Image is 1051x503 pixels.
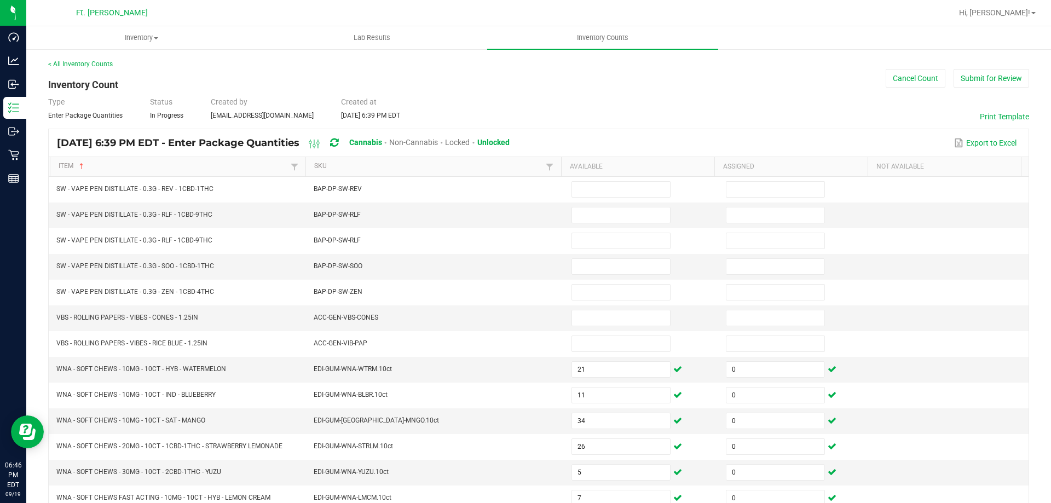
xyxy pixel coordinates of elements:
[150,112,183,119] span: In Progress
[314,417,439,424] span: EDI-GUM-[GEOGRAPHIC_DATA]-MNGO.10ct
[349,138,382,147] span: Cannabis
[886,69,945,88] button: Cancel Count
[477,138,510,147] span: Unlocked
[257,26,487,49] a: Lab Results
[8,173,19,184] inline-svg: Reports
[314,185,362,193] span: BAP-DP-SW-REV
[48,97,65,106] span: Type
[11,415,44,448] iframe: Resource center
[314,339,367,347] span: ACC-GEN-VIB-PAP
[314,236,361,244] span: BAP-DP-SW-RLF
[211,97,247,106] span: Created by
[48,60,113,68] a: < All Inventory Counts
[56,365,226,373] span: WNA - SOFT CHEWS - 10MG - 10CT - HYB - WATERMELON
[341,112,400,119] span: [DATE] 6:39 PM EDT
[868,157,1021,177] th: Not Available
[56,391,216,398] span: WNA - SOFT CHEWS - 10MG - 10CT - IND - BLUEBERRY
[48,112,123,119] span: Enter Package Quantities
[76,8,148,18] span: Ft. [PERSON_NAME]
[8,126,19,137] inline-svg: Outbound
[314,262,362,270] span: BAP-DP-SW-SOO
[314,211,361,218] span: BAP-DP-SW-RLF
[150,97,172,106] span: Status
[314,314,378,321] span: ACC-GEN-VBS-CONES
[5,490,21,498] p: 09/19
[8,102,19,113] inline-svg: Inventory
[954,69,1029,88] button: Submit for Review
[211,112,314,119] span: [EMAIL_ADDRESS][DOMAIN_NAME]
[59,162,287,171] a: ItemSortable
[56,494,270,501] span: WNA - SOFT CHEWS FAST ACTING - 10MG - 10CT - HYB - LEMON CREAM
[8,55,19,66] inline-svg: Analytics
[56,314,198,321] span: VBS - ROLLING PAPERS - VIBES - CONES - 1.25IN
[561,157,714,177] th: Available
[56,442,282,450] span: WNA - SOFT CHEWS - 20MG - 10CT - 1CBD-1THC - STRAWBERRY LEMONADE
[27,33,256,43] span: Inventory
[314,288,362,296] span: BAP-DP-SW-ZEN
[77,162,86,171] span: Sortable
[56,468,221,476] span: WNA - SOFT CHEWS - 30MG - 10CT - 2CBD-1THC - YUZU
[288,160,301,174] a: Filter
[562,33,643,43] span: Inventory Counts
[487,26,718,49] a: Inventory Counts
[56,339,207,347] span: VBS - ROLLING PAPERS - VIBES - RICE BLUE - 1.25IN
[314,365,392,373] span: EDI-GUM-WNA-WTRM.10ct
[26,26,257,49] a: Inventory
[56,185,213,193] span: SW - VAPE PEN DISTILLATE - 0.3G - REV - 1CBD-1THC
[314,468,389,476] span: EDI-GUM-WNA-YUZU.10ct
[56,262,214,270] span: SW - VAPE PEN DISTILLATE - 0.3G - SOO - 1CBD-1THC
[951,134,1019,152] button: Export to Excel
[56,236,212,244] span: SW - VAPE PEN DISTILLATE - 0.3G - RLF - 1CBD-9THC
[5,460,21,490] p: 06:46 PM EDT
[56,211,212,218] span: SW - VAPE PEN DISTILLATE - 0.3G - RLF - 1CBD-9THC
[56,417,205,424] span: WNA - SOFT CHEWS - 10MG - 10CT - SAT - MANGO
[48,79,118,90] span: Inventory Count
[56,288,214,296] span: SW - VAPE PEN DISTILLATE - 0.3G - ZEN - 1CBD-4THC
[8,79,19,90] inline-svg: Inbound
[959,8,1030,17] span: Hi, [PERSON_NAME]!
[341,97,377,106] span: Created at
[314,442,393,450] span: EDI-GUM-WNA-STRLM.10ct
[714,157,868,177] th: Assigned
[980,111,1029,122] button: Print Template
[314,162,543,171] a: SKUSortable
[314,494,391,501] span: EDI-GUM-WNA-LMCM.10ct
[543,160,556,174] a: Filter
[8,32,19,43] inline-svg: Dashboard
[339,33,405,43] span: Lab Results
[314,391,388,398] span: EDI-GUM-WNA-BLBR.10ct
[57,133,518,153] div: [DATE] 6:39 PM EDT - Enter Package Quantities
[445,138,470,147] span: Locked
[389,138,438,147] span: Non-Cannabis
[8,149,19,160] inline-svg: Retail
